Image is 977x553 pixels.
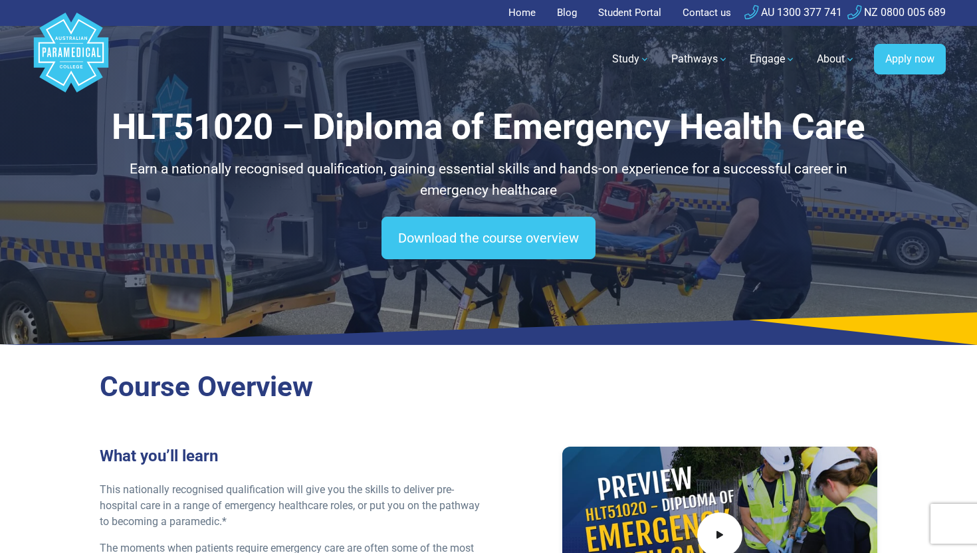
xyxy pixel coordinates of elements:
a: Australian Paramedical College [31,26,111,93]
h3: What you’ll learn [100,447,481,466]
h1: HLT51020 – Diploma of Emergency Health Care [100,106,877,148]
a: Study [604,41,658,78]
a: Apply now [874,44,946,74]
a: Download the course overview [381,217,596,259]
a: AU 1300 377 741 [744,6,842,19]
a: NZ 0800 005 689 [847,6,946,19]
h2: Course Overview [100,370,877,404]
a: Engage [742,41,804,78]
p: Earn a nationally recognised qualification, gaining essential skills and hands-on experience for ... [100,159,877,201]
a: About [809,41,863,78]
p: This nationally recognised qualification will give you the skills to deliver pre-hospital care in... [100,482,481,530]
a: Pathways [663,41,736,78]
